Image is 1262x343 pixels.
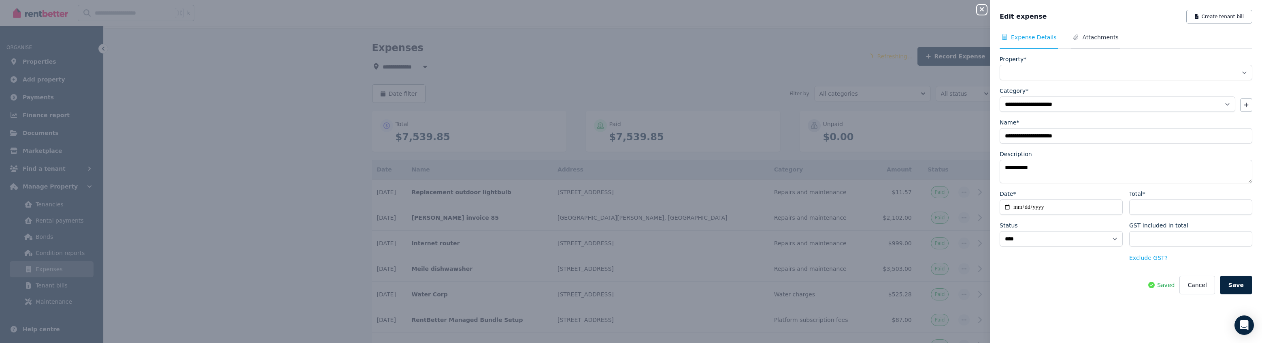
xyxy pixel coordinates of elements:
label: Status [1000,221,1018,229]
label: Category* [1000,87,1028,95]
nav: Tabs [1000,33,1252,49]
div: Open Intercom Messenger [1234,315,1254,335]
button: Create tenant bill [1186,10,1252,24]
button: Exclude GST? [1129,254,1168,262]
label: Description [1000,150,1032,158]
span: Attachments [1082,33,1118,41]
span: Expense Details [1011,33,1056,41]
label: Total* [1129,190,1145,198]
label: Date* [1000,190,1016,198]
button: Save [1220,276,1252,294]
label: GST included in total [1129,221,1188,229]
button: Cancel [1179,276,1215,294]
span: Edit expense [1000,12,1047,21]
label: Property* [1000,55,1026,63]
span: Saved [1157,281,1175,289]
label: Name* [1000,118,1019,126]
